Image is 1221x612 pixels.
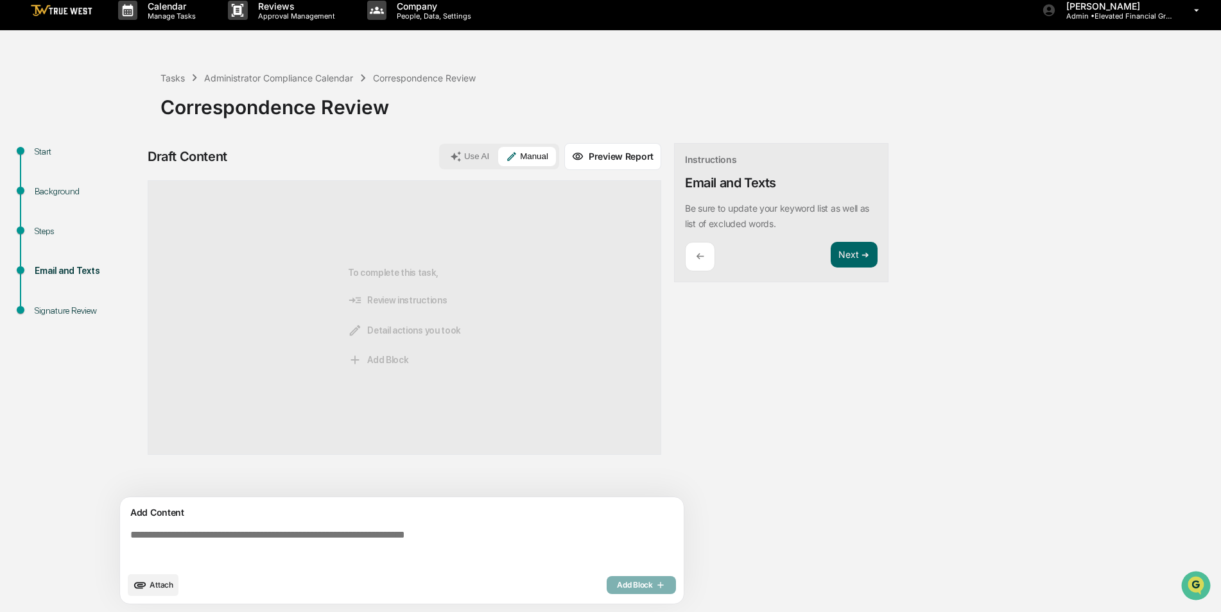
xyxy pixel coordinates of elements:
[13,163,23,173] div: 🖐️
[685,154,737,165] div: Instructions
[35,225,140,238] div: Steps
[8,181,86,204] a: 🔎Data Lookup
[348,353,408,367] span: Add Block
[348,323,461,337] span: Detail actions you took
[1180,570,1215,604] iframe: Open customer support
[35,145,140,158] div: Start
[1056,1,1175,12] p: [PERSON_NAME]
[204,72,353,83] div: Administrator Compliance Calendar
[13,187,23,198] div: 🔎
[386,12,478,21] p: People, Data, Settings
[106,162,159,174] span: Attestations
[44,98,211,111] div: Start new chat
[685,203,869,229] p: Be sure to update your keyword list as well as list of excluded words.
[128,574,178,596] button: upload document
[91,217,155,227] a: Powered byPylon
[148,149,227,164] div: Draft Content
[248,1,342,12] p: Reviews
[128,217,155,227] span: Pylon
[348,293,447,307] span: Review instructions
[93,163,103,173] div: 🗄️
[35,264,140,278] div: Email and Texts
[498,147,556,166] button: Manual
[88,157,164,180] a: 🗄️Attestations
[696,250,704,262] p: ←
[128,505,676,520] div: Add Content
[831,242,878,268] button: Next ➔
[248,12,342,21] p: Approval Management
[137,1,202,12] p: Calendar
[373,72,476,83] div: Correspondence Review
[348,201,461,434] div: To complete this task,
[160,85,1215,119] div: Correspondence Review
[8,157,88,180] a: 🖐️Preclearance
[1056,12,1175,21] p: Admin • Elevated Financial Group
[35,185,140,198] div: Background
[26,162,83,174] span: Preclearance
[13,98,36,121] img: 1746055101610-c473b297-6a78-478c-a979-82029cc54cd1
[218,102,234,117] button: Start new chat
[160,72,185,83] div: Tasks
[442,147,497,166] button: Use AI
[26,186,81,199] span: Data Lookup
[386,1,478,12] p: Company
[150,580,173,590] span: Attach
[685,175,776,191] div: Email and Texts
[137,12,202,21] p: Manage Tasks
[564,143,661,170] button: Preview Report
[44,111,162,121] div: We're available if you need us!
[35,304,140,318] div: Signature Review
[31,4,92,17] img: logo
[13,27,234,47] p: How can we help?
